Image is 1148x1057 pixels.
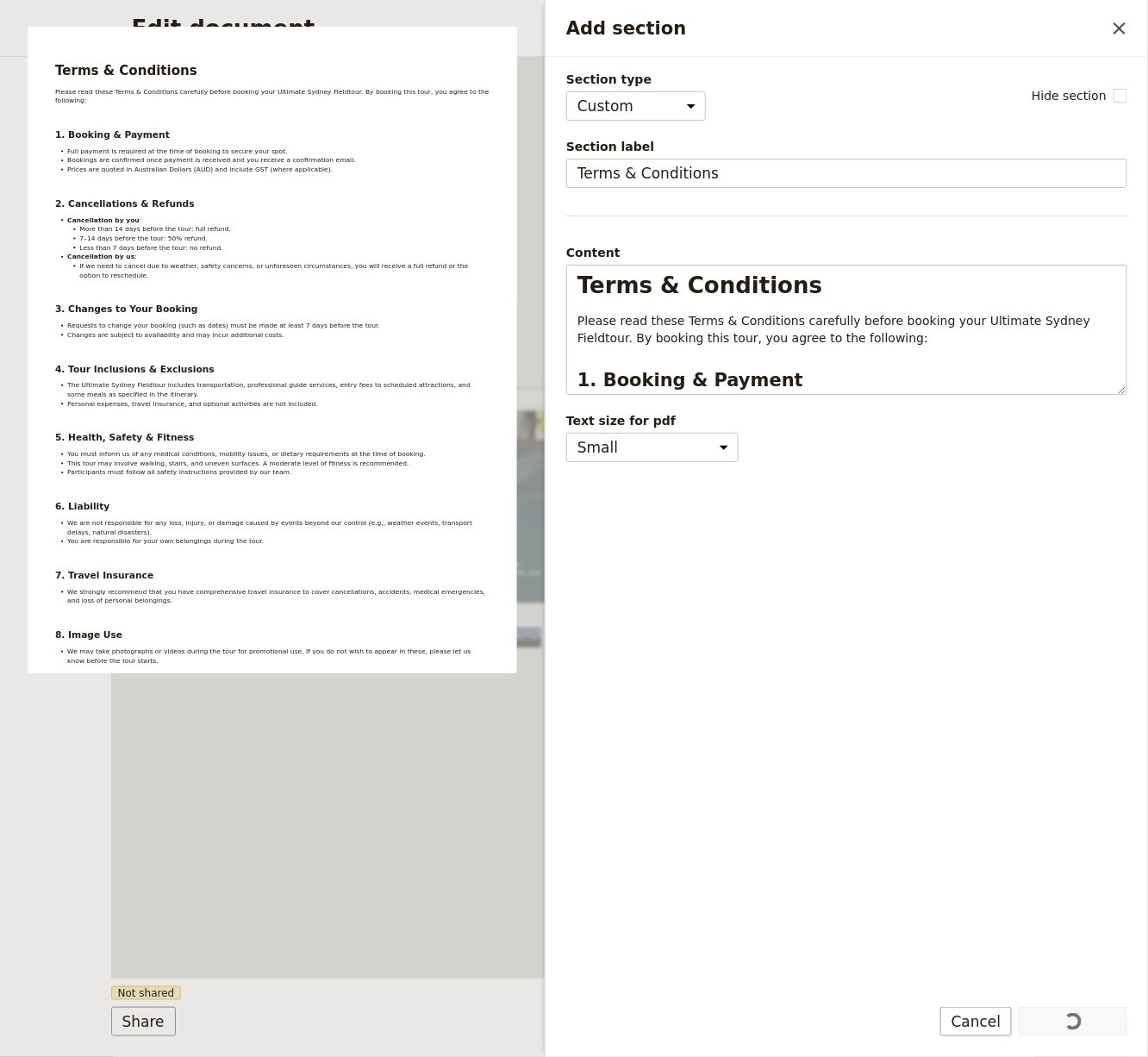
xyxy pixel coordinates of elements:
[1060,10,1089,40] button: Download pdf
[376,14,445,36] a: Cover page
[577,370,803,391] span: 1. Booking & Payment
[566,244,1127,261] div: Content
[1032,87,1107,104] span: Hide section
[566,412,1127,429] span: Text size for pdf
[459,14,515,36] a: Overview
[62,413,1031,472] span: A 10-day adventure through [GEOGRAPHIC_DATA] blending culture, history, and nature. From [GEOGRAP...
[566,159,1127,188] input: Section label
[62,163,1041,260] h1: Peru Unveiled: Machu Picchu & Amazon Rainforest [DATE]
[577,272,822,298] span: Terms & Conditions
[594,572,637,592] span: Day 1
[62,363,1041,397] div: Guest itinerary
[940,1007,1013,1036] button: Cancel
[577,314,1095,345] span: Please read these Terms & Conditions carefully before booking your Ultimate Sydney Fieldtour. By ...
[566,433,739,462] select: Text size for pdf
[62,556,180,582] span: Overview
[566,16,1105,41] h2: Add section
[132,16,991,41] h2: Edit document
[111,986,182,1000] span: Not shared
[566,138,1127,155] span: Section label
[1105,14,1134,43] button: Close drawer
[529,14,580,36] a: Itinerary
[566,91,706,121] select: Section type
[566,71,706,88] span: Section type
[62,597,514,663] span: This multi-day tour offers a perfect balance of exploration, relaxation, and memorable experience...
[594,592,871,644] span: Arrival in [GEOGRAPHIC_DATA]
[595,14,691,36] a: What's Included
[62,260,190,280] span: 3 days & 2 nights
[111,1007,176,1036] button: Share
